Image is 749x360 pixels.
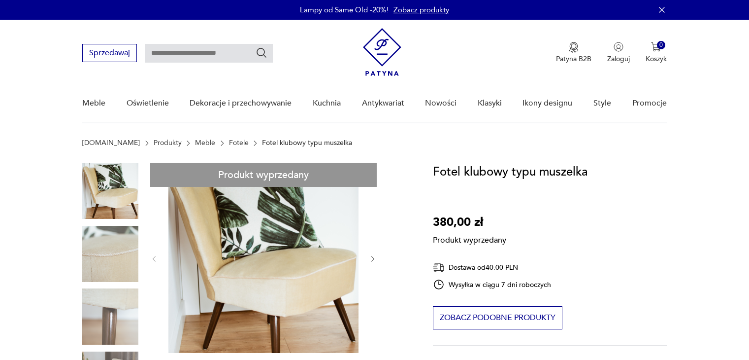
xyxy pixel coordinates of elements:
a: Fotele [229,139,249,147]
a: Antykwariat [362,84,404,122]
button: Zaloguj [607,42,630,64]
img: Ikona medalu [569,42,579,53]
p: Koszyk [646,54,667,64]
p: Zaloguj [607,54,630,64]
p: Patyna B2B [556,54,591,64]
p: Lampy od Same Old -20%! [300,5,389,15]
a: Meble [82,84,105,122]
a: Promocje [632,84,667,122]
img: Ikona koszyka [651,42,661,52]
a: Zobacz produkty [393,5,449,15]
div: Dostawa od 40,00 PLN [433,261,551,274]
img: Patyna - sklep z meblami i dekoracjami vintage [363,28,401,76]
a: Sprzedawaj [82,50,137,57]
button: Szukaj [256,47,267,59]
a: Kuchnia [313,84,341,122]
p: Fotel klubowy typu muszelka [262,139,352,147]
a: Ikona medaluPatyna B2B [556,42,591,64]
a: Style [593,84,611,122]
a: Dekoracje i przechowywanie [190,84,292,122]
h1: Fotel klubowy typu muszelka [433,163,587,181]
button: Patyna B2B [556,42,591,64]
p: 380,00 zł [433,213,506,232]
img: Ikonka użytkownika [614,42,623,52]
a: Oświetlenie [127,84,169,122]
a: Produkty [154,139,182,147]
a: [DOMAIN_NAME] [82,139,140,147]
img: Ikona dostawy [433,261,445,274]
a: Meble [195,139,215,147]
a: Ikony designu [522,84,572,122]
div: 0 [657,41,665,49]
div: Wysyłka w ciągu 7 dni roboczych [433,279,551,290]
button: 0Koszyk [646,42,667,64]
a: Nowości [425,84,456,122]
button: Sprzedawaj [82,44,137,62]
button: Zobacz podobne produkty [433,306,562,329]
a: Klasyki [478,84,502,122]
p: Produkt wyprzedany [433,232,506,246]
